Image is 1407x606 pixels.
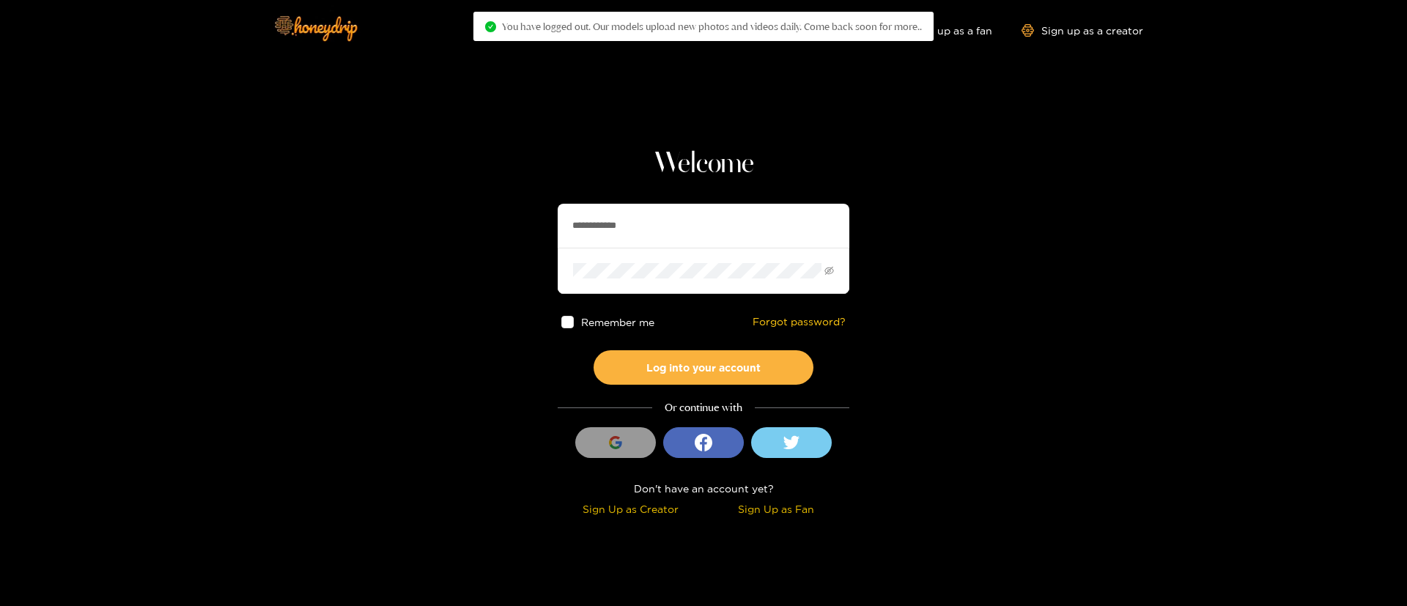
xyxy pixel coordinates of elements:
a: Sign up as a fan [892,24,992,37]
div: Don't have an account yet? [558,480,849,497]
button: Log into your account [594,350,813,385]
a: Sign up as a creator [1022,24,1143,37]
span: check-circle [485,21,496,32]
span: You have logged out. Our models upload new photos and videos daily. Come back soon for more.. [502,21,922,32]
h1: Welcome [558,147,849,182]
span: eye-invisible [824,266,834,276]
span: Remember me [581,317,654,328]
div: Sign Up as Fan [707,500,846,517]
div: Sign Up as Creator [561,500,700,517]
div: Or continue with [558,399,849,416]
a: Forgot password? [753,316,846,328]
